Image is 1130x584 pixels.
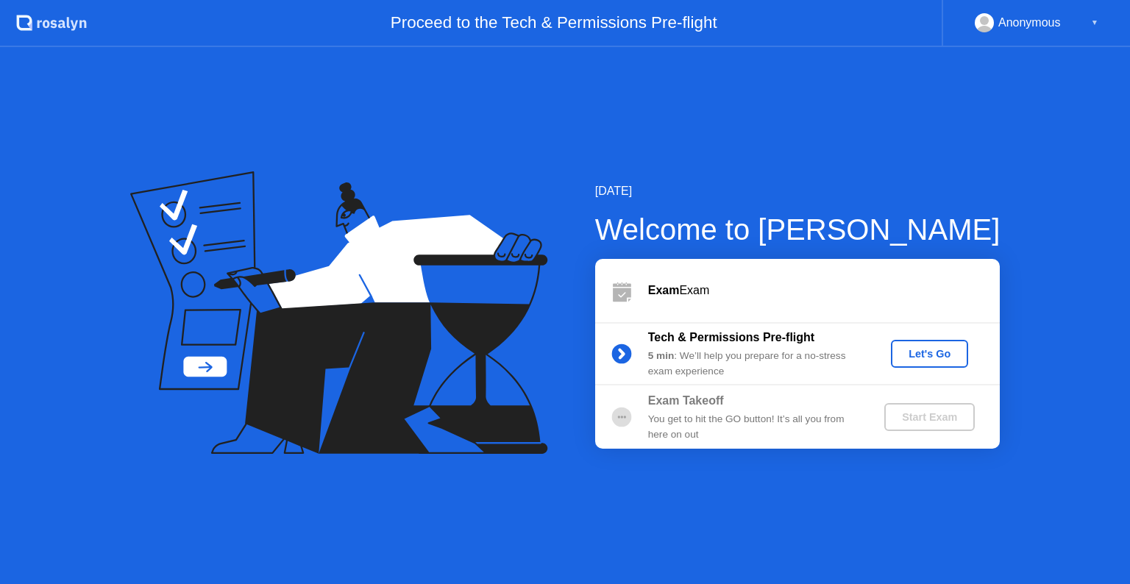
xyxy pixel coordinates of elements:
[595,207,1001,252] div: Welcome to [PERSON_NAME]
[648,412,860,442] div: You get to hit the GO button! It’s all you from here on out
[891,340,968,368] button: Let's Go
[1091,13,1098,32] div: ▼
[648,349,860,379] div: : We’ll help you prepare for a no-stress exam experience
[897,348,962,360] div: Let's Go
[595,182,1001,200] div: [DATE]
[648,350,675,361] b: 5 min
[648,282,1000,299] div: Exam
[890,411,969,423] div: Start Exam
[998,13,1061,32] div: Anonymous
[648,394,724,407] b: Exam Takeoff
[884,403,975,431] button: Start Exam
[648,331,814,343] b: Tech & Permissions Pre-flight
[648,284,680,296] b: Exam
